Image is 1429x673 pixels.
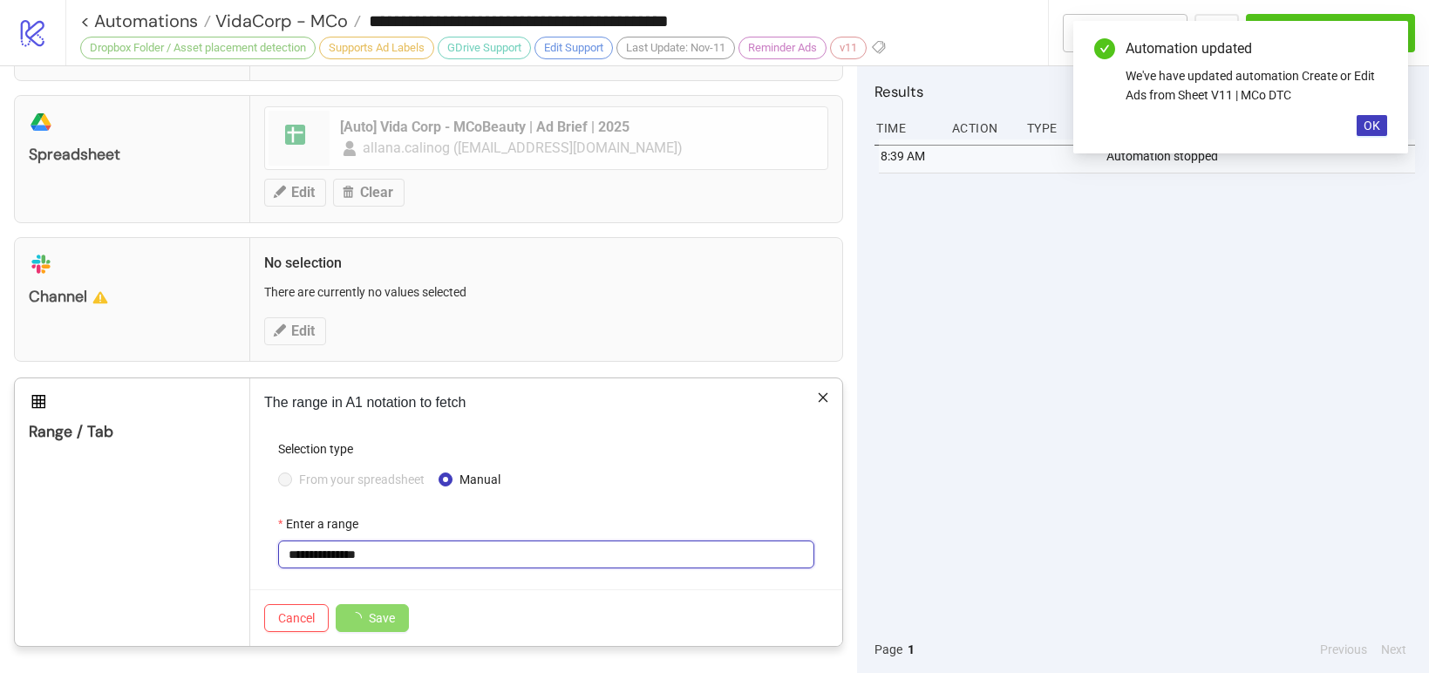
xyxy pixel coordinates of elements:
button: Previous [1315,640,1372,659]
span: close [817,391,829,404]
button: Cancel [264,604,329,632]
h2: Results [874,80,1415,103]
button: To Builder [1063,14,1188,52]
span: loading [350,612,362,624]
span: VidaCorp - MCo [211,10,348,32]
button: Save [336,604,409,632]
div: v11 [830,37,867,59]
button: OK [1357,115,1387,136]
div: GDrive Support [438,37,531,59]
div: Automation updated [1126,38,1387,59]
div: Edit Support [534,37,613,59]
input: Enter a range [278,540,814,568]
span: Page [874,640,902,659]
span: Save [369,611,395,625]
button: 1 [902,640,920,659]
span: Cancel [278,611,315,625]
div: 8:39 AM [879,139,942,173]
div: Reminder Ads [738,37,827,59]
button: Next [1376,640,1412,659]
label: Selection type [278,439,364,459]
div: Range / Tab [29,422,235,442]
div: We've have updated automation Create or Edit Ads from Sheet V11 | MCo DTC [1126,66,1387,105]
span: OK [1364,119,1380,133]
div: Supports Ad Labels [319,37,434,59]
button: Run Automation [1246,14,1415,52]
p: The range in A1 notation to fetch [264,392,828,413]
span: Manual [453,470,507,489]
a: < Automations [80,12,211,30]
span: From your spreadsheet [292,470,432,489]
label: Enter a range [278,514,370,534]
div: Last Update: Nov-11 [616,37,735,59]
div: Type [1025,112,1088,145]
a: VidaCorp - MCo [211,12,361,30]
div: Time [874,112,937,145]
a: Close [1368,38,1387,58]
span: check-circle [1094,38,1115,59]
button: ... [1194,14,1239,52]
div: Action [950,112,1013,145]
div: Dropbox Folder / Asset placement detection [80,37,316,59]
